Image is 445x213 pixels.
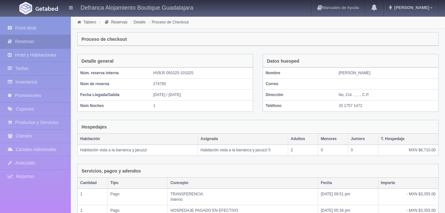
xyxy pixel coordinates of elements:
[129,19,147,25] li: Detalle
[81,125,107,129] h4: Hospedajes
[78,145,198,155] td: Habitación vista a la barranca y jacuzzi
[81,59,114,64] h4: Detalle general
[348,134,378,145] th: Juniors
[198,145,288,155] td: Habitación vista a la barranca y jacuzzi 5
[263,68,336,79] th: Nombre
[168,189,318,205] td: TRANSFERENCIA Interno
[348,145,378,155] td: 0
[378,145,438,155] td: MXN $6,710.00
[336,90,438,101] td: No, Col. , , , , C.P.
[378,134,438,145] th: T. Hospedaje
[151,101,253,111] td: 1
[78,189,108,205] td: 1
[198,134,288,145] th: Asignada
[78,90,151,101] th: Fecha Llegada/Salida
[111,20,128,24] a: Reservas
[19,2,32,14] img: Getabed
[378,189,438,205] td: - MXN $3,355.00
[147,19,190,25] li: Proceso de Checkout
[78,101,151,111] th: Núm Noches
[78,134,198,145] th: Habitación
[336,68,438,79] td: [PERSON_NAME]
[151,79,253,90] td: 274795
[168,178,318,189] th: Concepto
[81,169,141,173] h4: Servicios, pagos y adendos
[151,68,253,79] td: HVBJ5 091025-101025
[318,145,348,155] td: 0
[78,178,108,189] th: Cantidad
[263,79,336,90] th: Correo
[336,101,438,111] td: 33 1757 1472
[78,68,151,79] th: Núm. reserva interna
[81,37,127,42] h4: Proceso de checkout
[151,90,253,101] td: [DATE] / [DATE]
[83,20,96,24] a: Tablero
[78,79,151,90] th: Núm de reserva
[288,134,318,145] th: Adultos
[318,189,378,205] td: [DATE] 09:51 pm
[263,101,336,111] th: Teléfono
[267,59,299,64] h4: Datos huesped
[318,134,348,145] th: Menores
[108,178,168,189] th: Tipo
[108,189,168,205] td: Pago
[288,145,318,155] td: 2
[80,3,193,11] h4: Defranca Alojamiento Boutique Guadalajara
[263,90,336,101] th: Dirección
[378,178,438,189] th: Importe
[35,6,58,11] img: Getabed
[393,5,429,10] span: [PERSON_NAME]
[318,178,378,189] th: Fecha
